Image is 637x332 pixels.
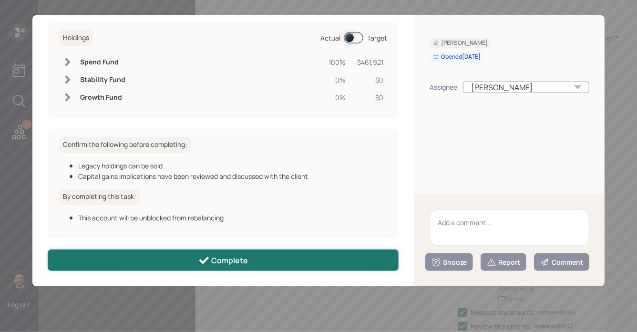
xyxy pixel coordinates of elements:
button: Snooze [425,253,473,271]
div: $461,921 [357,57,383,67]
div: $0 [357,93,383,103]
button: Complete [48,249,399,271]
h6: Stability Fund [80,76,125,84]
div: Target [367,33,387,43]
h6: Confirm the following before completing: [59,137,191,153]
div: 100% [329,57,346,67]
div: 0% [329,75,346,85]
button: Comment [534,253,589,271]
div: Capital gains implications have been reviewed and discussed with the client [78,171,387,181]
h6: Holdings [59,30,93,46]
div: Complete [198,255,248,266]
div: This account will be unblocked from rebalancing [78,213,387,223]
div: 0% [329,93,346,103]
h6: By completing this task: [59,189,140,205]
div: [PERSON_NAME] [433,39,488,47]
div: Report [487,258,520,267]
div: Actual [320,33,340,43]
div: Assignee: [430,82,459,92]
div: Legacy holdings can be sold [78,161,387,171]
div: Comment [540,258,583,267]
button: Report [481,253,526,271]
h6: Spend Fund [80,58,125,66]
div: $0 [357,75,383,85]
div: Snooze [432,258,467,267]
div: [PERSON_NAME] [463,82,589,93]
div: Opened [DATE] [433,53,481,61]
h6: Growth Fund [80,93,125,102]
